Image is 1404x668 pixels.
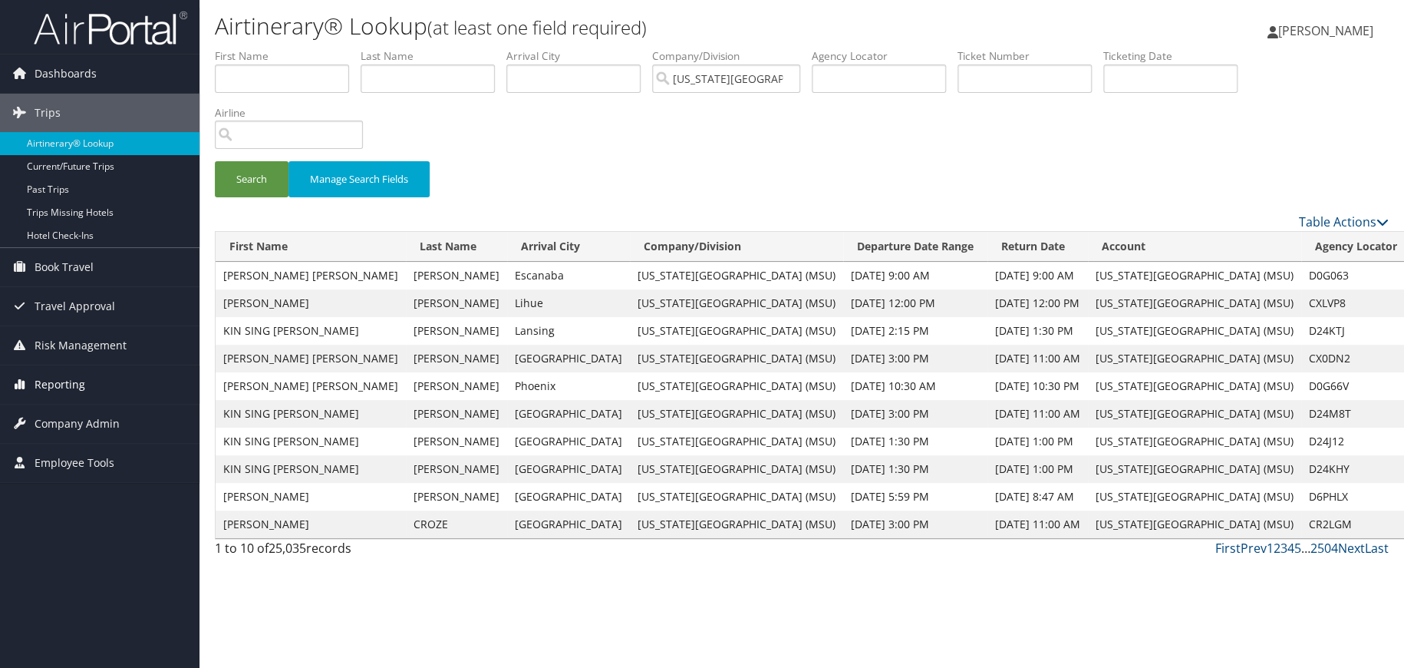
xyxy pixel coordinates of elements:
td: [DATE] 3:00 PM [843,511,987,538]
label: Company/Division [652,48,812,64]
td: [PERSON_NAME] [406,428,507,455]
td: [PERSON_NAME] [PERSON_NAME] [216,345,406,372]
a: 2504 [1310,540,1338,557]
td: KIN SING [PERSON_NAME] [216,455,406,483]
span: Reporting [35,365,85,404]
td: [GEOGRAPHIC_DATA] [507,455,630,483]
td: [DATE] 11:00 AM [987,345,1088,372]
a: 2 [1274,540,1280,557]
td: [DATE] 1:30 PM [987,317,1088,345]
td: Lihue [507,289,630,317]
td: [US_STATE][GEOGRAPHIC_DATA] (MSU) [1088,262,1301,289]
td: [DATE] 10:30 PM [987,372,1088,400]
td: [DATE] 9:00 AM [843,262,987,289]
td: [US_STATE][GEOGRAPHIC_DATA] (MSU) [1088,289,1301,317]
th: First Name: activate to sort column ascending [216,232,406,262]
th: Return Date: activate to sort column ascending [987,232,1088,262]
td: [PERSON_NAME] [406,400,507,428]
td: [PERSON_NAME] [216,483,406,511]
td: [PERSON_NAME] [406,317,507,345]
td: [DATE] 3:00 PM [843,400,987,428]
span: [PERSON_NAME] [1278,22,1373,39]
td: [GEOGRAPHIC_DATA] [507,345,630,372]
td: [US_STATE][GEOGRAPHIC_DATA] (MSU) [1088,317,1301,345]
td: [DATE] 9:00 AM [987,262,1088,289]
td: [US_STATE][GEOGRAPHIC_DATA] (MSU) [630,317,843,345]
td: [GEOGRAPHIC_DATA] [507,483,630,511]
span: Employee Tools [35,444,114,482]
th: Last Name: activate to sort column ascending [406,232,507,262]
label: First Name [215,48,361,64]
td: [US_STATE][GEOGRAPHIC_DATA] (MSU) [630,345,843,372]
a: 4 [1287,540,1294,557]
td: [DATE] 1:00 PM [987,428,1088,455]
td: [DATE] 8:47 AM [987,483,1088,511]
td: KIN SING [PERSON_NAME] [216,428,406,455]
td: [US_STATE][GEOGRAPHIC_DATA] (MSU) [630,372,843,400]
td: [GEOGRAPHIC_DATA] [507,511,630,538]
button: Manage Search Fields [288,161,430,197]
img: airportal-logo.png [34,10,187,46]
span: Trips [35,94,61,132]
a: Prev [1241,540,1267,557]
td: [US_STATE][GEOGRAPHIC_DATA] (MSU) [630,289,843,317]
th: Arrival City: activate to sort column ascending [507,232,630,262]
label: Last Name [361,48,506,64]
a: 5 [1294,540,1301,557]
a: [PERSON_NAME] [1267,8,1389,54]
td: [PERSON_NAME] [406,483,507,511]
td: Phoenix [507,372,630,400]
a: Last [1365,540,1389,557]
td: KIN SING [PERSON_NAME] [216,317,406,345]
td: [PERSON_NAME] [406,455,507,483]
div: 1 to 10 of records [215,539,491,565]
th: Account: activate to sort column ascending [1088,232,1301,262]
td: [DATE] 1:00 PM [987,455,1088,483]
td: [US_STATE][GEOGRAPHIC_DATA] (MSU) [630,511,843,538]
td: [PERSON_NAME] [216,511,406,538]
th: Departure Date Range: activate to sort column ascending [843,232,987,262]
td: [US_STATE][GEOGRAPHIC_DATA] (MSU) [630,483,843,511]
button: Search [215,161,288,197]
td: [PERSON_NAME] [406,289,507,317]
span: Dashboards [35,55,97,93]
td: [PERSON_NAME] [PERSON_NAME] [216,372,406,400]
td: Lansing [507,317,630,345]
td: [PERSON_NAME] [406,372,507,400]
td: [US_STATE][GEOGRAPHIC_DATA] (MSU) [630,400,843,428]
td: [US_STATE][GEOGRAPHIC_DATA] (MSU) [630,262,843,289]
label: Ticketing Date [1103,48,1249,64]
td: [DATE] 10:30 AM [843,372,987,400]
td: [GEOGRAPHIC_DATA] [507,428,630,455]
label: Agency Locator [812,48,957,64]
td: [PERSON_NAME] [216,289,406,317]
th: Company/Division [630,232,843,262]
h1: Airtinerary® Lookup [215,10,997,42]
a: 1 [1267,540,1274,557]
td: [GEOGRAPHIC_DATA] [507,400,630,428]
td: Escanaba [507,262,630,289]
td: KIN SING [PERSON_NAME] [216,400,406,428]
td: [DATE] 1:30 PM [843,428,987,455]
td: [PERSON_NAME] [406,262,507,289]
td: [DATE] 3:00 PM [843,345,987,372]
span: Risk Management [35,326,127,365]
td: [US_STATE][GEOGRAPHIC_DATA] (MSU) [1088,455,1301,483]
a: Table Actions [1299,213,1389,230]
td: [US_STATE][GEOGRAPHIC_DATA] (MSU) [1088,428,1301,455]
span: Book Travel [35,248,94,286]
td: [PERSON_NAME] [406,345,507,372]
label: Ticket Number [957,48,1103,64]
td: [US_STATE][GEOGRAPHIC_DATA] (MSU) [1088,345,1301,372]
td: CROZE [406,511,507,538]
td: [DATE] 11:00 AM [987,400,1088,428]
small: (at least one field required) [427,15,647,40]
td: [US_STATE][GEOGRAPHIC_DATA] (MSU) [1088,511,1301,538]
label: Airline [215,105,374,121]
span: 25,035 [269,540,306,557]
td: [DATE] 12:00 PM [843,289,987,317]
td: [DATE] 2:15 PM [843,317,987,345]
span: Travel Approval [35,287,115,326]
td: [PERSON_NAME] [PERSON_NAME] [216,262,406,289]
td: [US_STATE][GEOGRAPHIC_DATA] (MSU) [630,428,843,455]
